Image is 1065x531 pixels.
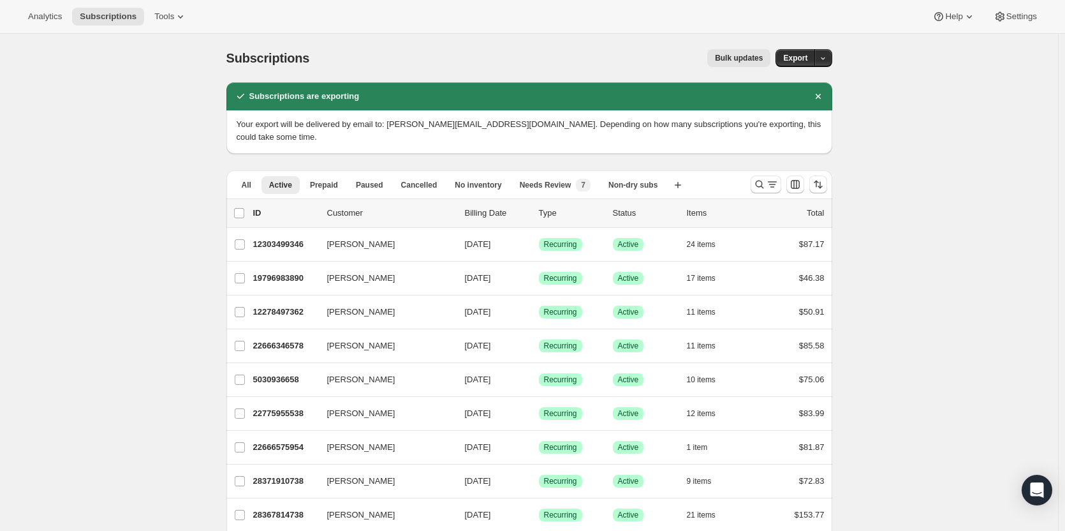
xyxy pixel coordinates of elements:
[327,373,395,386] span: [PERSON_NAME]
[319,437,447,458] button: [PERSON_NAME]
[253,272,317,285] p: 19796983890
[253,207,825,220] div: IDCustomerBilling DateTypeStatusItemsTotal
[618,510,639,520] span: Active
[618,408,639,419] span: Active
[455,180,501,190] span: No inventory
[581,180,585,190] span: 7
[253,337,825,355] div: 22666346578[PERSON_NAME][DATE]SuccessRecurringSuccessActive11 items$85.58
[327,509,395,521] span: [PERSON_NAME]
[799,375,825,384] span: $75.06
[807,207,824,220] p: Total
[319,370,447,390] button: [PERSON_NAME]
[253,475,317,488] p: 28371910738
[253,236,825,253] div: 12303499346[PERSON_NAME][DATE]SuccessRecurringSuccessActive24 items$87.17
[799,273,825,283] span: $46.38
[465,476,491,486] span: [DATE]
[613,207,677,220] p: Status
[783,53,807,63] span: Export
[319,403,447,424] button: [PERSON_NAME]
[799,239,825,249] span: $87.17
[253,269,825,287] div: 19796983890[PERSON_NAME][DATE]SuccessRecurringSuccessActive17 items$46.38
[799,408,825,418] span: $83.99
[319,268,447,288] button: [PERSON_NAME]
[795,510,825,520] span: $153.77
[465,307,491,317] span: [DATE]
[327,475,395,488] span: [PERSON_NAME]
[544,341,577,351] span: Recurring
[687,476,712,486] span: 9 items
[925,8,983,26] button: Help
[809,87,827,105] button: Dismiss notification
[799,341,825,350] span: $85.58
[327,441,395,454] span: [PERSON_NAME]
[687,207,751,220] div: Items
[80,11,136,22] span: Subscriptions
[465,408,491,418] span: [DATE]
[253,441,317,454] p: 22666575954
[687,442,708,452] span: 1 item
[319,234,447,255] button: [PERSON_NAME]
[20,8,70,26] button: Analytics
[147,8,195,26] button: Tools
[687,307,716,317] span: 11 items
[253,306,317,318] p: 12278497362
[253,373,317,386] p: 5030936658
[687,239,716,250] span: 24 items
[687,438,722,456] button: 1 item
[249,90,360,103] h2: Subscriptions are exporting
[319,505,447,525] button: [PERSON_NAME]
[327,272,395,285] span: [PERSON_NAME]
[687,506,730,524] button: 21 items
[327,340,395,352] span: [PERSON_NAME]
[687,371,730,389] button: 10 items
[544,375,577,385] span: Recurring
[618,307,639,317] span: Active
[28,11,62,22] span: Analytics
[751,176,781,193] button: Search and filter results
[253,506,825,524] div: 28367814738[PERSON_NAME][DATE]SuccessRecurringSuccessActive21 items$153.77
[986,8,1045,26] button: Settings
[401,180,437,190] span: Cancelled
[253,438,825,456] div: 22666575954[PERSON_NAME][DATE]SuccessRecurringSuccessActive1 item$81.87
[319,302,447,322] button: [PERSON_NAME]
[618,476,639,486] span: Active
[465,239,491,249] span: [DATE]
[544,476,577,486] span: Recurring
[687,236,730,253] button: 24 items
[465,341,491,350] span: [DATE]
[618,442,639,452] span: Active
[786,176,804,193] button: Customize table column order and visibility
[242,180,251,190] span: All
[687,472,726,490] button: 9 items
[608,180,657,190] span: Non-dry subs
[539,207,603,220] div: Type
[544,273,577,283] span: Recurring
[319,336,447,356] button: [PERSON_NAME]
[687,341,716,351] span: 11 items
[327,207,455,220] p: Customer
[327,238,395,251] span: [PERSON_NAME]
[544,510,577,520] span: Recurring
[707,49,770,67] button: Bulk updates
[687,375,716,385] span: 10 items
[465,510,491,520] span: [DATE]
[799,476,825,486] span: $72.83
[544,442,577,452] span: Recurring
[618,273,639,283] span: Active
[799,442,825,452] span: $81.87
[253,407,317,420] p: 22775955538
[253,207,317,220] p: ID
[154,11,174,22] span: Tools
[253,405,825,423] div: 22775955538[PERSON_NAME][DATE]SuccessRecurringSuccessActive12 items$83.99
[520,180,571,190] span: Needs Review
[72,8,144,26] button: Subscriptions
[327,407,395,420] span: [PERSON_NAME]
[809,176,827,193] button: Sort the results
[1022,475,1052,505] div: Open Intercom Messenger
[715,53,763,63] span: Bulk updates
[319,471,447,491] button: [PERSON_NAME]
[618,341,639,351] span: Active
[269,180,292,190] span: Active
[253,238,317,251] p: 12303499346
[253,472,825,490] div: 28371910738[PERSON_NAME][DATE]SuccessRecurringSuccessActive9 items$72.83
